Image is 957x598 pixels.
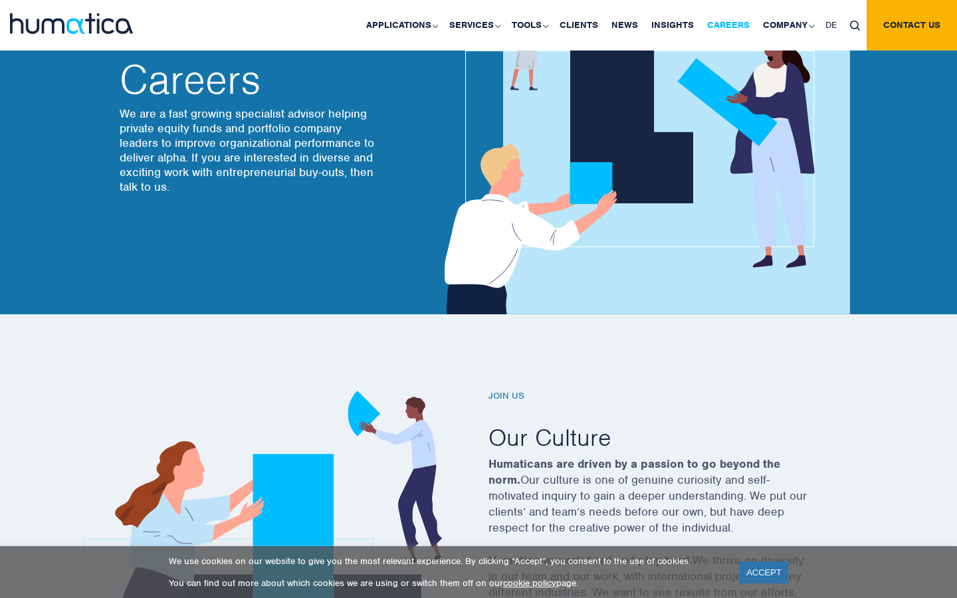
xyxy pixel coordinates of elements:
p: We are a fast growing specialist advisor helping private equity funds and portfolio company leade... [120,106,379,194]
img: search_icon [850,21,860,31]
a: ACCEPT [740,561,788,583]
h2: Our Culture [488,422,847,452]
p: We use cookies on our website to give you the most relevant experience. By clicking “Accept”, you... [169,555,723,567]
p: Our culture is one of genuine curiosity and self-motivated inquiry to gain a deeper understanding... [488,456,847,552]
strong: Humaticans are driven by a passion to go beyond the norm. [488,456,780,487]
p: You can find out more about which cookies we are using or switch them off on our page. [169,577,723,589]
h6: Join us [488,391,847,402]
a: cookie policy [503,577,556,589]
h2: Careers [120,60,379,100]
img: logo [10,13,133,34]
span: DE [825,19,837,31]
